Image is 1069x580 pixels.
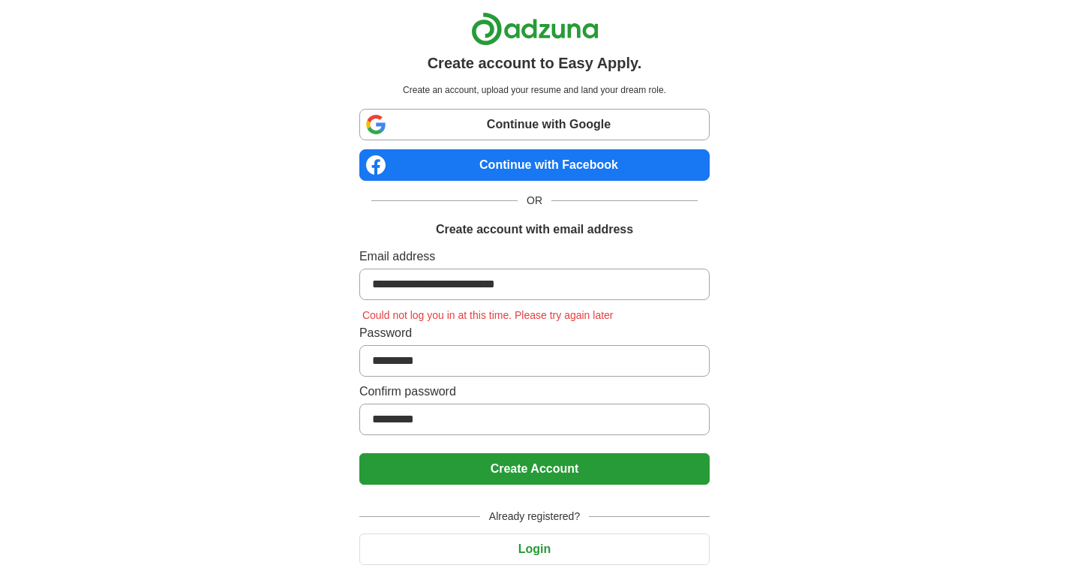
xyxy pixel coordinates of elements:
[359,248,710,266] label: Email address
[436,221,633,239] h1: Create account with email address
[471,12,599,46] img: Adzuna logo
[359,542,710,555] a: Login
[359,324,710,342] label: Password
[362,83,707,97] p: Create an account, upload your resume and land your dream role.
[428,52,642,74] h1: Create account to Easy Apply.
[359,109,710,140] a: Continue with Google
[480,509,589,524] span: Already registered?
[359,149,710,181] a: Continue with Facebook
[359,309,617,321] span: Could not log you in at this time. Please try again later
[518,193,551,209] span: OR
[359,533,710,565] button: Login
[359,453,710,485] button: Create Account
[359,383,710,401] label: Confirm password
